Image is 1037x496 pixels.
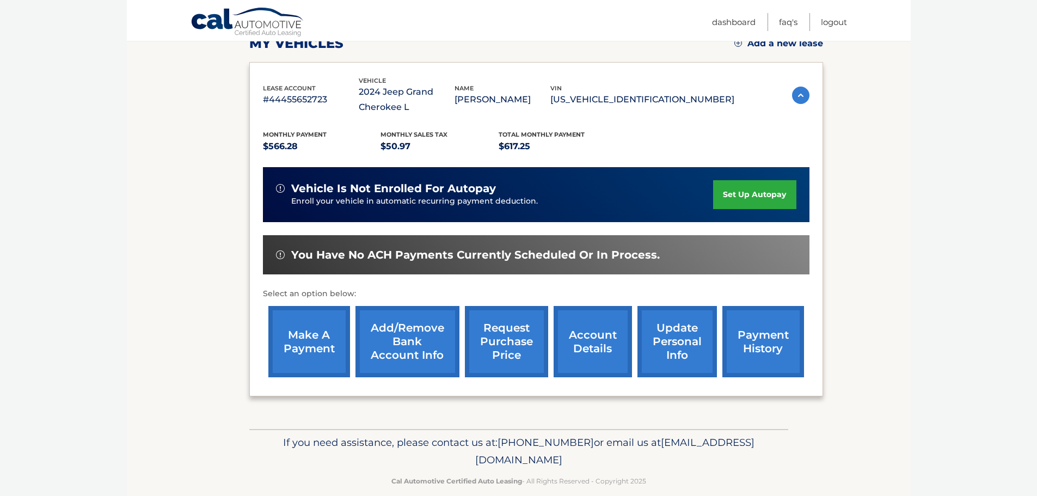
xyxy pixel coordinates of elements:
[637,306,717,377] a: update personal info
[455,84,474,92] span: name
[291,248,660,262] span: You have no ACH payments currently scheduled or in process.
[191,7,305,39] a: Cal Automotive
[779,13,797,31] a: FAQ's
[550,92,734,107] p: [US_VEHICLE_IDENTIFICATION_NUMBER]
[713,180,796,209] a: set up autopay
[276,184,285,193] img: alert-white.svg
[263,92,359,107] p: #44455652723
[499,131,585,138] span: Total Monthly Payment
[291,195,714,207] p: Enroll your vehicle in automatic recurring payment deduction.
[249,35,343,52] h2: my vehicles
[499,139,617,154] p: $617.25
[381,139,499,154] p: $50.97
[712,13,756,31] a: Dashboard
[554,306,632,377] a: account details
[722,306,804,377] a: payment history
[355,306,459,377] a: Add/Remove bank account info
[821,13,847,31] a: Logout
[550,84,562,92] span: vin
[792,87,809,104] img: accordion-active.svg
[475,436,754,466] span: [EMAIL_ADDRESS][DOMAIN_NAME]
[734,38,823,49] a: Add a new lease
[381,131,447,138] span: Monthly sales Tax
[391,477,522,485] strong: Cal Automotive Certified Auto Leasing
[455,92,550,107] p: [PERSON_NAME]
[359,77,386,84] span: vehicle
[465,306,548,377] a: request purchase price
[359,84,455,115] p: 2024 Jeep Grand Cherokee L
[498,436,594,449] span: [PHONE_NUMBER]
[263,139,381,154] p: $566.28
[256,475,781,487] p: - All Rights Reserved - Copyright 2025
[291,182,496,195] span: vehicle is not enrolled for autopay
[263,131,327,138] span: Monthly Payment
[263,287,809,301] p: Select an option below:
[734,39,742,47] img: add.svg
[276,250,285,259] img: alert-white.svg
[268,306,350,377] a: make a payment
[256,434,781,469] p: If you need assistance, please contact us at: or email us at
[263,84,316,92] span: lease account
